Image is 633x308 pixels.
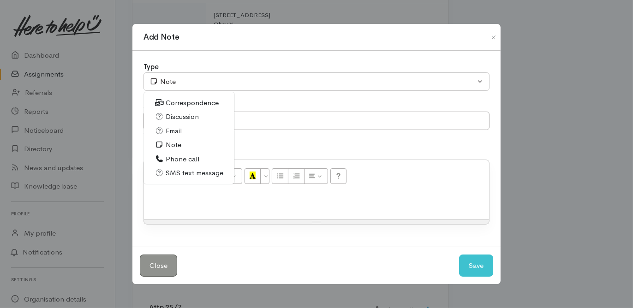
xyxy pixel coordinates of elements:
[459,255,493,277] button: Save
[166,126,182,136] span: Email
[143,72,490,91] button: Note
[288,168,305,184] button: Ordered list (CTRL+SHIFT+NUM8)
[304,168,328,184] button: Paragraph
[166,98,219,108] span: Correspondence
[166,140,181,150] span: Note
[245,168,261,184] button: Recent Color
[143,130,490,139] div: What's this note about?
[143,62,159,72] label: Type
[166,168,223,178] span: SMS text message
[486,32,501,43] button: Close
[166,112,199,122] span: Discussion
[140,255,177,277] button: Close
[166,154,199,165] span: Phone call
[144,220,489,224] div: Resize
[260,168,269,184] button: More Color
[149,77,475,87] div: Note
[330,168,347,184] button: Help
[272,168,288,184] button: Unordered list (CTRL+SHIFT+NUM7)
[143,31,179,43] h1: Add Note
